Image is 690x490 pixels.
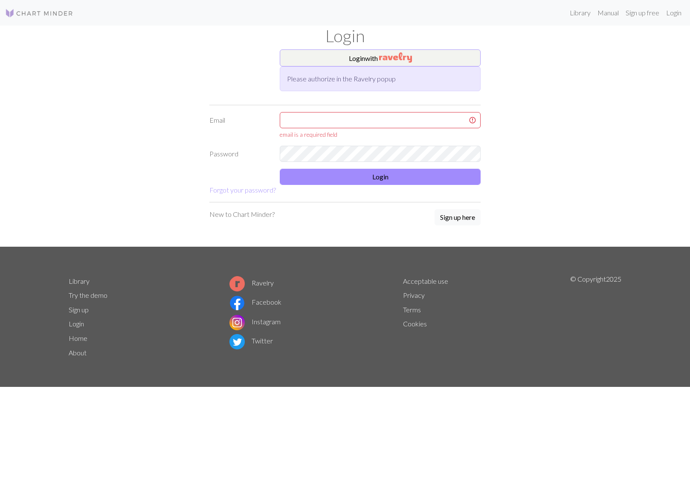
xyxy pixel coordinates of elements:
[64,26,626,46] h1: Login
[229,276,245,291] img: Ravelry logo
[663,4,685,21] a: Login
[594,4,622,21] a: Manual
[69,320,84,328] a: Login
[280,169,481,185] button: Login
[379,52,412,63] img: Ravelry
[69,349,87,357] a: About
[209,209,275,219] p: New to Chart Minder?
[69,306,89,314] a: Sign up
[622,4,663,21] a: Sign up free
[69,291,107,299] a: Try the demo
[280,49,481,66] button: Loginwith
[229,295,245,311] img: Facebook logo
[403,291,425,299] a: Privacy
[403,306,421,314] a: Terms
[69,334,87,342] a: Home
[435,209,481,225] button: Sign up here
[204,112,275,139] label: Email
[229,298,281,306] a: Facebook
[229,337,273,345] a: Twitter
[69,277,90,285] a: Library
[229,279,274,287] a: Ravelry
[403,277,448,285] a: Acceptable use
[229,334,245,349] img: Twitter logo
[280,130,481,139] div: email is a required field
[280,66,481,91] div: Please authorize in the Ravelry popup
[403,320,427,328] a: Cookies
[229,315,245,330] img: Instagram logo
[5,8,73,18] img: Logo
[204,146,275,162] label: Password
[570,274,621,360] p: © Copyright 2025
[209,186,276,194] a: Forgot your password?
[229,317,281,326] a: Instagram
[566,4,594,21] a: Library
